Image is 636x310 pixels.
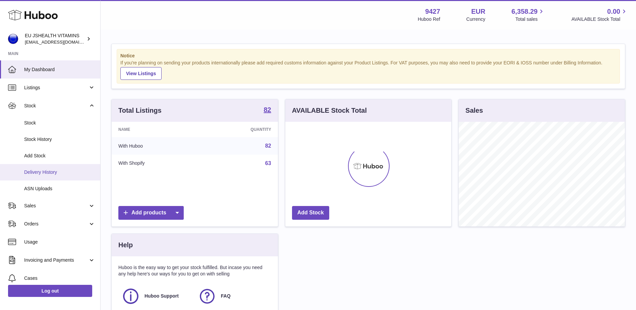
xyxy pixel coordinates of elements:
[221,293,231,299] span: FAQ
[118,264,271,277] p: Huboo is the easy way to get your stock fulfilled. But incase you need any help here's our ways f...
[24,169,95,175] span: Delivery History
[24,103,88,109] span: Stock
[118,106,162,115] h3: Total Listings
[24,136,95,143] span: Stock History
[120,60,616,80] div: If you're planning on sending your products internationally please add required customs informati...
[8,285,92,297] a: Log out
[120,67,162,80] a: View Listings
[122,287,191,305] a: Huboo Support
[512,7,538,16] span: 6,358.29
[418,16,440,22] div: Huboo Ref
[24,203,88,209] span: Sales
[571,7,628,22] a: 0.00 AVAILABLE Stock Total
[112,122,201,137] th: Name
[112,155,201,172] td: With Shopify
[118,206,184,220] a: Add products
[265,160,271,166] a: 63
[24,275,95,281] span: Cases
[425,7,440,16] strong: 9427
[201,122,278,137] th: Quantity
[512,7,545,22] a: 6,358.29 Total sales
[265,143,271,149] a: 82
[607,7,620,16] span: 0.00
[120,53,616,59] strong: Notice
[292,206,329,220] a: Add Stock
[515,16,545,22] span: Total sales
[292,106,367,115] h3: AVAILABLE Stock Total
[24,239,95,245] span: Usage
[571,16,628,22] span: AVAILABLE Stock Total
[465,106,483,115] h3: Sales
[24,153,95,159] span: Add Stock
[25,39,99,45] span: [EMAIL_ADDRESS][DOMAIN_NAME]
[118,241,133,250] h3: Help
[112,137,201,155] td: With Huboo
[8,34,18,44] img: internalAdmin-9427@internal.huboo.com
[264,106,271,113] strong: 82
[24,221,88,227] span: Orders
[24,257,88,263] span: Invoicing and Payments
[24,66,95,73] span: My Dashboard
[24,85,88,91] span: Listings
[466,16,485,22] div: Currency
[24,120,95,126] span: Stock
[144,293,179,299] span: Huboo Support
[24,186,95,192] span: ASN Uploads
[471,7,485,16] strong: EUR
[25,33,85,45] div: EU JSHEALTH VITAMINS
[198,287,268,305] a: FAQ
[264,106,271,114] a: 82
